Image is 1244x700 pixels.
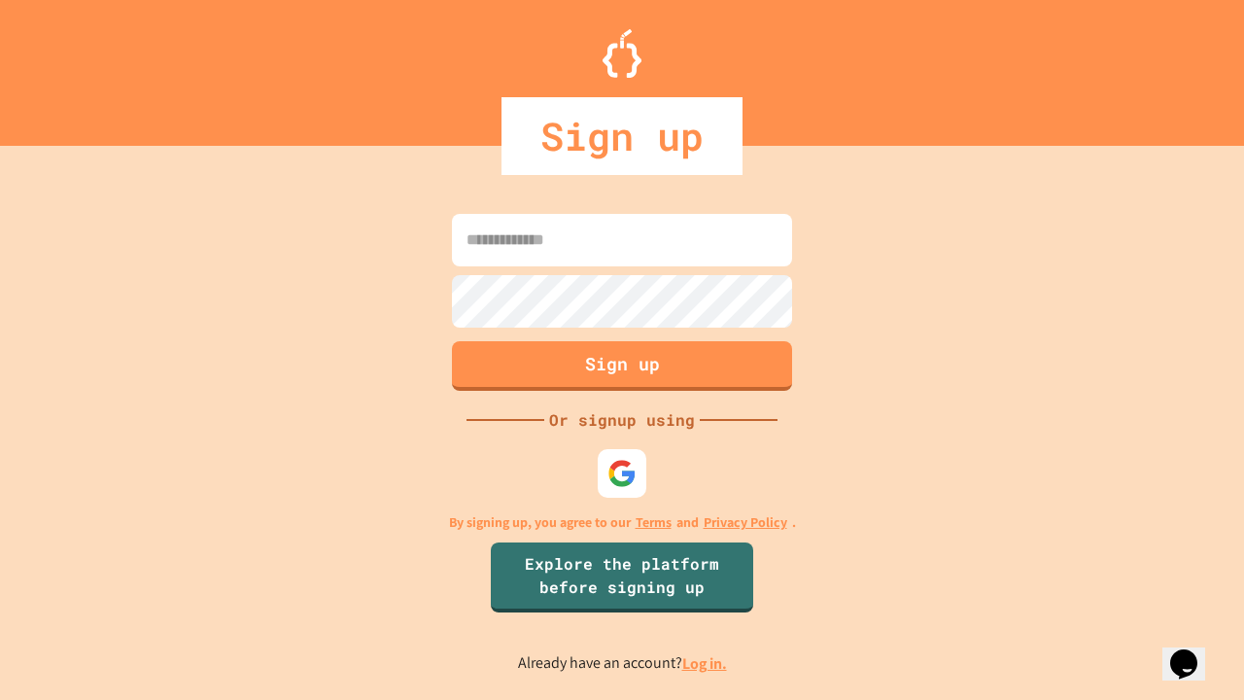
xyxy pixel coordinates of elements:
[704,512,787,533] a: Privacy Policy
[603,29,641,78] img: Logo.svg
[449,512,796,533] p: By signing up, you agree to our and .
[452,341,792,391] button: Sign up
[1162,622,1225,681] iframe: chat widget
[518,651,727,676] p: Already have an account?
[636,512,672,533] a: Terms
[1083,538,1225,620] iframe: chat widget
[491,542,753,612] a: Explore the platform before signing up
[682,653,727,674] a: Log in.
[607,459,637,488] img: google-icon.svg
[501,97,743,175] div: Sign up
[544,408,700,432] div: Or signup using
